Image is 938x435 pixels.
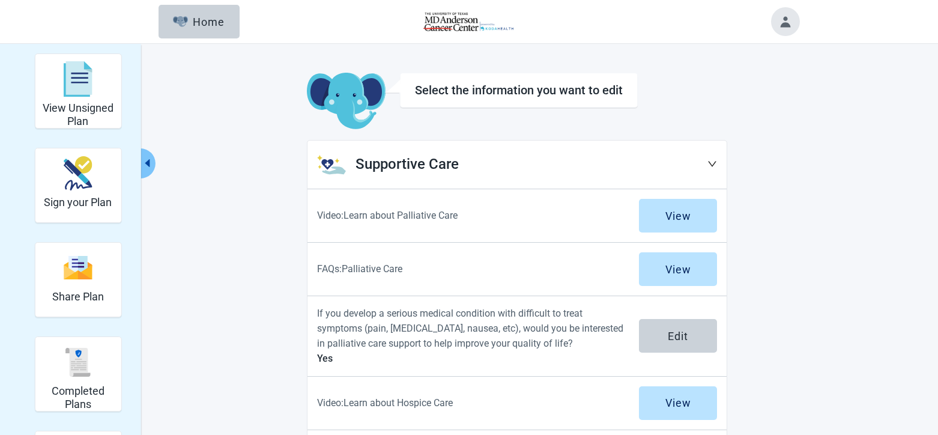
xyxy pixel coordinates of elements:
[639,386,717,420] button: View
[408,12,530,31] img: Koda Health
[317,261,625,276] p: FAQs: Palliative Care
[34,336,121,412] div: Completed Plans
[317,150,346,179] img: Step Icon
[64,255,92,281] img: Share Plan
[639,252,717,286] button: View
[317,395,625,410] p: Video: Learn about Hospice Care
[159,5,240,38] button: ElephantHome
[34,148,121,223] div: Sign your Plan
[707,159,717,169] span: down
[40,385,116,410] h2: Completed Plans
[665,210,691,222] div: View
[771,7,800,36] button: Toggle account menu
[142,157,153,169] span: caret-left
[317,306,625,351] p: If you develop a serious medical condition with difficult to treat symptoms (pain, [MEDICAL_DATA]...
[44,196,112,209] h2: Sign your Plan
[356,153,707,176] h1: Supportive Care
[52,290,104,303] h2: Share Plan
[64,156,92,190] img: Sign your Plan
[415,83,623,97] div: Select the information you want to edit
[64,348,92,377] img: Completed Plans
[34,53,121,129] div: View Unsigned Plan
[639,319,717,353] button: Edit
[34,242,121,317] div: Share Plan
[40,102,116,127] h2: View Unsigned Plan
[317,208,625,223] p: Video: Learn about Palliative Care
[173,16,188,27] img: Elephant
[317,351,625,366] p: Yes
[64,61,92,97] img: View Unsigned Plan
[665,397,691,409] div: View
[307,73,386,130] img: Koda Elephant
[141,148,156,178] button: Collapse menu
[173,16,225,28] div: Home
[668,330,688,342] div: Edit
[665,263,691,275] div: View
[639,199,717,233] button: View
